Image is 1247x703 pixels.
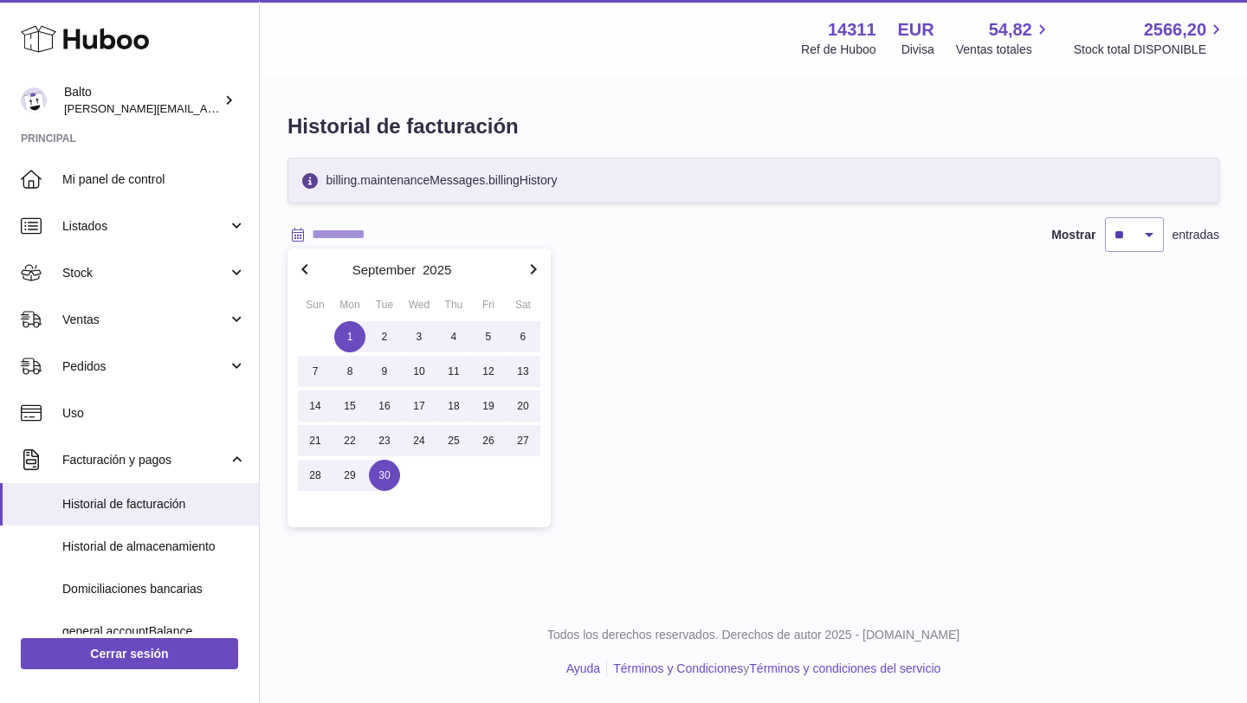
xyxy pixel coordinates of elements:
[333,354,367,389] button: 8
[506,423,540,458] button: 27
[471,297,506,313] div: Fri
[438,425,469,456] span: 25
[402,319,436,354] button: 3
[274,627,1233,643] p: Todos los derechos reservados. Derechos de autor 2025 - [DOMAIN_NAME]
[506,354,540,389] button: 13
[402,389,436,423] button: 17
[62,312,228,328] span: Ventas
[64,101,347,115] span: [PERSON_NAME][EMAIL_ADDRESS][DOMAIN_NAME]
[801,42,875,58] div: Ref de Huboo
[64,84,220,117] div: Balto
[300,390,331,422] span: 14
[436,423,471,458] button: 25
[423,263,451,276] button: 2025
[613,661,743,675] a: Términos y Condiciones
[473,356,504,387] span: 12
[62,539,246,555] span: Historial de almacenamiento
[404,321,435,352] span: 3
[62,623,246,640] span: general.accountBalance
[288,158,1219,203] div: billing.maintenanceMessages.billingHistory
[367,354,402,389] button: 9
[334,356,365,387] span: 8
[438,356,469,387] span: 11
[333,319,367,354] button: 1
[333,389,367,423] button: 15
[828,18,876,42] strong: 14311
[367,458,402,493] button: 30
[1144,18,1206,42] span: 2566,20
[21,87,47,113] img: dani@balto.fr
[369,425,400,456] span: 23
[402,297,436,313] div: Wed
[298,458,333,493] button: 28
[334,425,365,456] span: 22
[369,356,400,387] span: 9
[1051,227,1095,243] label: Mostrar
[473,321,504,352] span: 5
[1074,18,1226,58] a: 2566,20 Stock total DISPONIBLE
[436,297,471,313] div: Thu
[404,390,435,422] span: 17
[334,321,365,352] span: 1
[300,425,331,456] span: 21
[1173,227,1219,243] span: entradas
[749,661,940,675] a: Términos y condiciones del servicio
[62,581,246,597] span: Domiciliaciones bancarias
[506,319,540,354] button: 6
[62,452,228,468] span: Facturación y pagos
[62,218,228,235] span: Listados
[369,460,400,491] span: 30
[507,321,539,352] span: 6
[404,356,435,387] span: 10
[901,42,934,58] div: Divisa
[471,354,506,389] button: 12
[333,423,367,458] button: 22
[367,389,402,423] button: 16
[507,390,539,422] span: 20
[473,425,504,456] span: 26
[367,297,402,313] div: Tue
[62,496,246,513] span: Historial de facturación
[334,390,365,422] span: 15
[898,18,934,42] strong: EUR
[369,390,400,422] span: 16
[471,423,506,458] button: 26
[298,389,333,423] button: 14
[333,458,367,493] button: 29
[62,171,246,188] span: Mi panel de control
[404,425,435,456] span: 24
[566,661,600,675] a: Ayuda
[956,42,1052,58] span: Ventas totales
[367,319,402,354] button: 2
[989,18,1032,42] span: 54,82
[506,389,540,423] button: 20
[352,263,416,276] button: September
[471,389,506,423] button: 19
[956,18,1052,58] a: 54,82 Ventas totales
[367,423,402,458] button: 23
[333,297,367,313] div: Mon
[21,638,238,669] a: Cerrar sesión
[298,423,333,458] button: 21
[62,405,246,422] span: Uso
[473,390,504,422] span: 19
[436,354,471,389] button: 11
[1074,42,1226,58] span: Stock total DISPONIBLE
[438,390,469,422] span: 18
[506,297,540,313] div: Sat
[438,321,469,352] span: 4
[300,460,331,491] span: 28
[436,389,471,423] button: 18
[436,319,471,354] button: 4
[288,113,1219,140] h1: Historial de facturación
[402,423,436,458] button: 24
[298,297,333,313] div: Sun
[298,354,333,389] button: 7
[334,460,365,491] span: 29
[62,358,228,375] span: Pedidos
[402,354,436,389] button: 10
[300,356,331,387] span: 7
[507,356,539,387] span: 13
[369,321,400,352] span: 2
[62,265,228,281] span: Stock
